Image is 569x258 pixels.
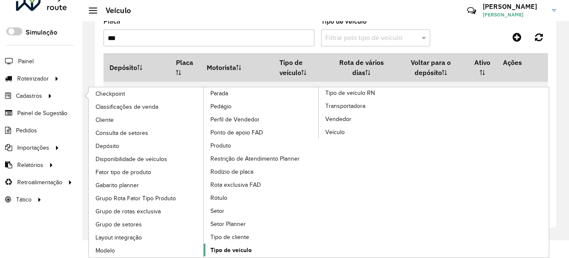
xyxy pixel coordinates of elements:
a: Cliente [89,113,204,126]
th: Depósito [104,54,170,82]
span: Fator tipo de produto [96,168,151,177]
td: Motorista [GEOGRAPHIC_DATA] [201,82,274,107]
span: Rota exclusiva FAD [210,180,261,189]
span: Gabarito planner [96,181,139,190]
span: Ponto de apoio FAD [210,128,263,137]
a: Parada [89,87,319,258]
a: Grupo de setores [89,218,204,231]
a: Setor [204,204,319,217]
td: 3/4 TRUCK 4 [274,82,329,107]
a: Checkpoint [89,87,204,100]
a: Contato Rápido [463,2,481,20]
a: Tipo de cliente [204,231,319,243]
a: Consulta de setores [89,126,204,139]
span: Painel de Sugestão [17,109,67,118]
span: Restrição de Atendimento Planner [210,154,300,163]
span: Pedágio [210,102,231,111]
span: Retroalimentação [17,178,62,187]
label: Placa [104,16,120,27]
td: Farid - [GEOGRAPHIC_DATA] [104,82,170,107]
th: Motorista [201,54,274,82]
span: Grupo Rota Fator Tipo Produto [96,194,176,203]
span: Depósito [96,142,119,150]
span: Vendedor [325,115,351,124]
a: Rodízio de placa [204,165,319,178]
span: Classificações de venda [96,102,158,111]
a: Rota exclusiva FAD [204,178,319,191]
span: Parada [210,89,228,98]
span: Rótulo [210,193,227,202]
a: Produto [204,139,319,152]
a: Restrição de Atendimento Planner [204,152,319,165]
a: Rótulo [204,191,319,204]
th: Rota de vários dias [329,54,394,82]
a: Ponto de apoio FAD [204,126,319,139]
span: Cadastros [16,91,42,100]
a: Depósito [89,140,204,152]
a: Fator tipo de produto [89,166,204,178]
th: Voltar para o depósito [394,54,467,82]
a: Classificações de venda [89,100,204,113]
label: Tipo de veículo [321,16,367,27]
th: Placa [170,54,201,82]
span: Consulta de setores [96,129,148,137]
a: Pedágio [204,100,319,113]
th: Tipo de veículo [274,54,329,82]
a: Vendedor [319,113,434,125]
th: Ativo [467,54,497,82]
span: Layout integração [96,233,142,242]
span: [PERSON_NAME] [483,11,546,19]
a: Tipo de veículo RN [204,87,434,258]
a: Transportadora [319,99,434,112]
span: Grupo de setores [96,220,142,229]
span: Rodízio de placa [210,167,253,176]
span: Pedidos [16,126,37,135]
a: Disponibilidade de veículos [89,153,204,165]
span: Disponibilidade de veículos [96,155,167,164]
a: Grupo Rota Fator Tipo Produto [89,192,204,204]
span: Tipo de veículo RN [325,89,375,97]
span: Setor [210,207,224,215]
th: Ações [497,54,548,71]
span: Roteirizador [17,74,49,83]
a: Layout integração [89,231,204,244]
span: Produto [210,141,231,150]
a: Gabarito planner [89,179,204,191]
span: Checkpoint [96,89,125,98]
span: Perfil de Vendedor [210,115,260,124]
h3: [PERSON_NAME] [483,3,546,11]
span: Importações [17,143,49,152]
a: Grupo de rotas exclusiva [89,205,204,218]
label: Simulação [26,27,57,38]
span: Relatórios [17,161,43,169]
td: TEL4E80 [170,82,201,107]
span: Tático [16,195,32,204]
span: Tipo de cliente [210,233,249,242]
a: Veículo [319,126,434,138]
span: Veículo [325,128,345,137]
span: Grupo de rotas exclusiva [96,207,161,216]
span: Painel [18,57,34,66]
h2: Veículo [97,6,131,15]
a: Perfil de Vendedor [204,113,319,126]
span: Transportadora [325,102,365,110]
span: Setor Planner [210,220,246,228]
a: Setor Planner [204,218,319,230]
span: Cliente [96,116,114,124]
